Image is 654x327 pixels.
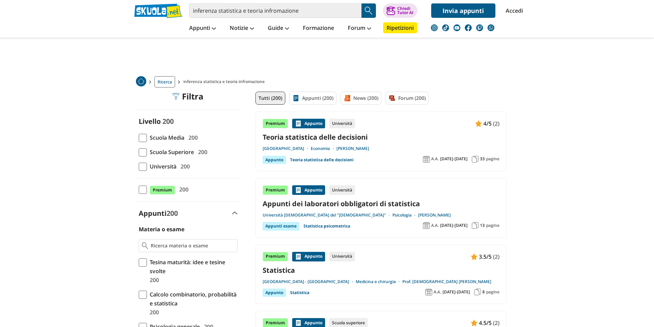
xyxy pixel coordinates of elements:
span: 33 [480,156,485,162]
img: Forum filtro contenuto [389,95,395,102]
label: Materia o esame [139,225,184,233]
a: Accedi [506,3,520,18]
img: Anno accademico [423,156,430,163]
button: Search Button [362,3,376,18]
span: Scuola Superiore [147,148,194,156]
a: Tutti (200) [255,92,285,105]
div: Università [329,252,355,261]
div: Appunto [292,252,325,261]
a: Psicologia [392,212,418,218]
img: Filtra filtri mobile [172,93,179,100]
input: Cerca appunti, riassunti o versioni [189,3,362,18]
img: Pagine [472,222,479,229]
span: 3.5/5 [479,252,492,261]
span: 200 [162,117,174,126]
img: facebook [465,24,472,31]
img: News filtro contenuto [344,95,351,102]
a: Economia [311,146,336,151]
img: Appunti contenuto [295,319,302,326]
span: [DATE]-[DATE] [440,156,468,162]
a: Forum (200) [386,92,429,105]
span: pagine [486,156,500,162]
span: pagine [486,223,500,228]
span: 4/5 [483,119,492,128]
span: A.A. [431,223,439,228]
span: Premium [150,186,175,195]
span: 200 [147,276,159,284]
div: Appunto [292,185,325,195]
a: Statistica [290,289,309,297]
span: 200 [167,209,178,218]
a: Ricerca [154,76,175,87]
img: Pagine [472,156,479,163]
a: Notizie [228,22,256,35]
img: WhatsApp [487,24,494,31]
img: Ricerca materia o esame [142,242,148,249]
img: Apri e chiudi sezione [232,212,238,214]
button: ChiediTutor AI [383,3,417,18]
img: Appunti contenuto [295,253,302,260]
a: Guide [266,22,291,35]
img: Appunti contenuto [295,187,302,194]
img: twitch [476,24,483,31]
img: Pagine [474,289,481,295]
a: Home [136,76,146,87]
div: Chiedi Tutor AI [397,7,413,15]
a: Statistica [263,266,500,275]
a: [GEOGRAPHIC_DATA] [263,146,311,151]
img: Appunti filtro contenuto [292,95,299,102]
span: (2) [493,252,500,261]
a: Appunti [187,22,218,35]
a: News (200) [341,92,381,105]
img: Anno accademico [425,289,432,295]
a: [PERSON_NAME] [336,146,369,151]
a: [PERSON_NAME] [418,212,451,218]
a: Forum [346,22,373,35]
img: tiktok [442,24,449,31]
div: Appunti esame [263,222,299,230]
span: 200 [178,162,190,171]
span: 8 [482,289,485,295]
div: Appunto [263,156,286,164]
a: Università [DEMOGRAPHIC_DATA] del "[DEMOGRAPHIC_DATA]" [263,212,392,218]
img: Anno accademico [423,222,430,229]
a: Appunti (200) [289,92,336,105]
a: Invia appunti [431,3,495,18]
a: Appunti dei laboratori obbligatori di statistica [263,199,500,208]
span: 200 [176,185,188,194]
img: youtube [454,24,460,31]
a: Teoria statistica delle decisioni [263,132,500,142]
div: Premium [263,119,288,128]
a: Ripetizioni [383,22,417,33]
span: A.A. [434,289,441,295]
span: Scuola Media [147,133,184,142]
span: pagine [486,289,500,295]
img: Home [136,76,146,86]
a: [GEOGRAPHIC_DATA] - [GEOGRAPHIC_DATA] [263,279,356,284]
span: 200 [147,308,159,317]
a: Teoria statistica delle decisioni [290,156,354,164]
span: A.A. [431,156,439,162]
span: Università [147,162,176,171]
label: Livello [139,117,161,126]
div: Filtra [172,92,204,101]
div: Premium [263,185,288,195]
div: Premium [263,252,288,261]
img: Appunti contenuto [471,253,478,260]
div: Università [329,119,355,128]
img: Appunti contenuto [295,120,302,127]
a: Prof. [DEMOGRAPHIC_DATA] [PERSON_NAME] [402,279,491,284]
img: Cerca appunti, riassunti o versioni [364,5,374,16]
label: Appunti [139,209,178,218]
img: Appunti contenuto [471,319,478,326]
div: Appunto [292,119,325,128]
span: Tesina maturità: idee e tesine svolte [147,258,238,276]
span: 200 [186,133,198,142]
div: Università [329,185,355,195]
span: 13 [480,223,485,228]
a: Formazione [301,22,336,35]
div: Appunto [263,289,286,297]
input: Ricerca materia o esame [151,242,234,249]
span: Calcolo combinatorio, probabilità e statistica [147,290,238,308]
